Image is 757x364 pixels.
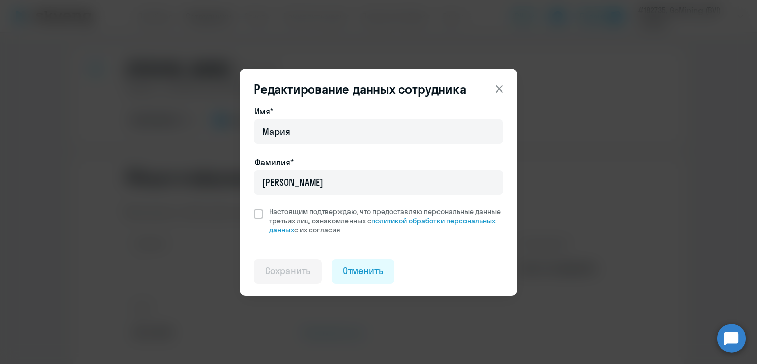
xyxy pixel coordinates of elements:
span: Настоящим подтверждаю, что предоставляю персональные данные третьих лиц, ознакомленных с с их сог... [269,207,503,234]
div: Сохранить [265,264,310,278]
div: Отменить [343,264,384,278]
button: Сохранить [254,259,322,284]
a: политикой обработки персональных данных [269,216,496,234]
label: Фамилия* [255,156,294,168]
header: Редактирование данных сотрудника [240,81,517,97]
button: Отменить [332,259,395,284]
